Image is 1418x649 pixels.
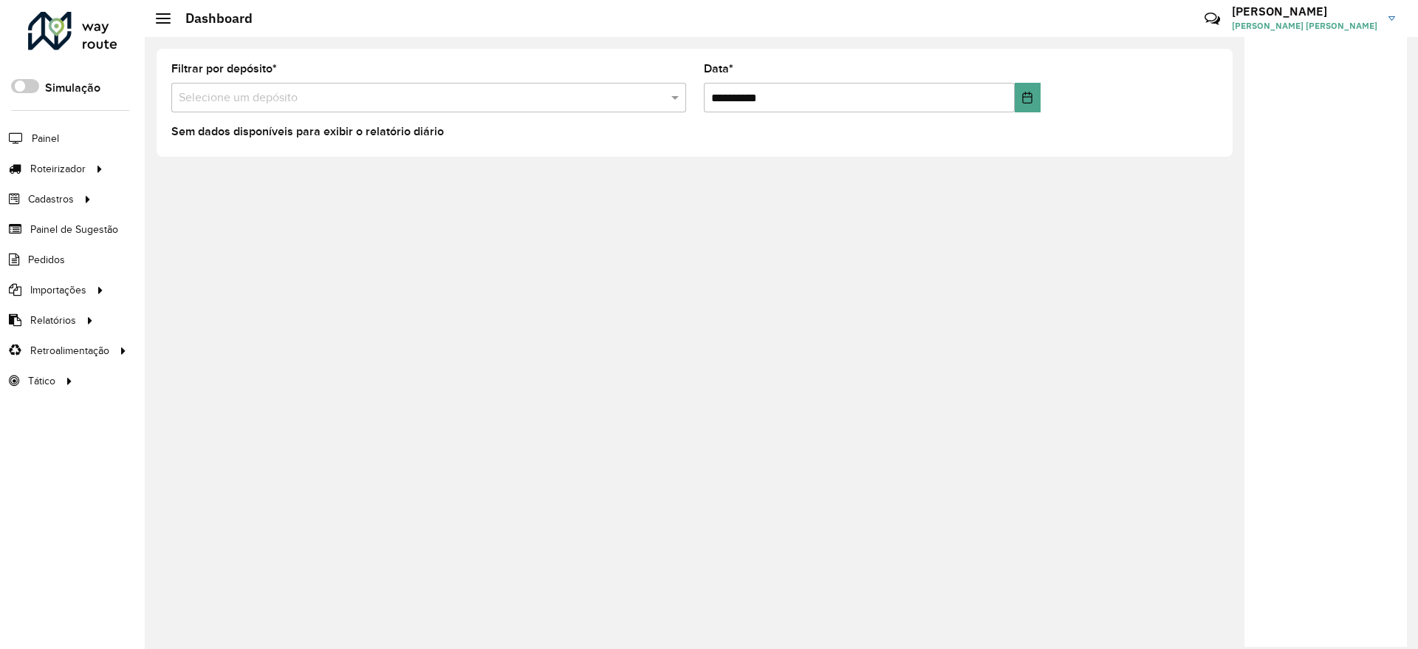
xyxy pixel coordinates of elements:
[30,161,86,177] span: Roteirizador
[28,252,65,268] span: Pedidos
[171,60,277,78] label: Filtrar por depósito
[704,60,733,78] label: Data
[45,79,100,97] label: Simulação
[28,191,74,207] span: Cadastros
[28,373,55,389] span: Tático
[30,282,86,298] span: Importações
[30,343,109,359] span: Retroalimentação
[1232,4,1377,18] h3: [PERSON_NAME]
[1015,83,1041,112] button: Choose Date
[1196,3,1228,35] a: Contato Rápido
[1232,19,1377,33] span: [PERSON_NAME] [PERSON_NAME]
[30,313,76,328] span: Relatórios
[171,10,253,27] h2: Dashboard
[171,123,444,140] label: Sem dados disponíveis para exibir o relatório diário
[30,222,118,237] span: Painel de Sugestão
[32,131,59,146] span: Painel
